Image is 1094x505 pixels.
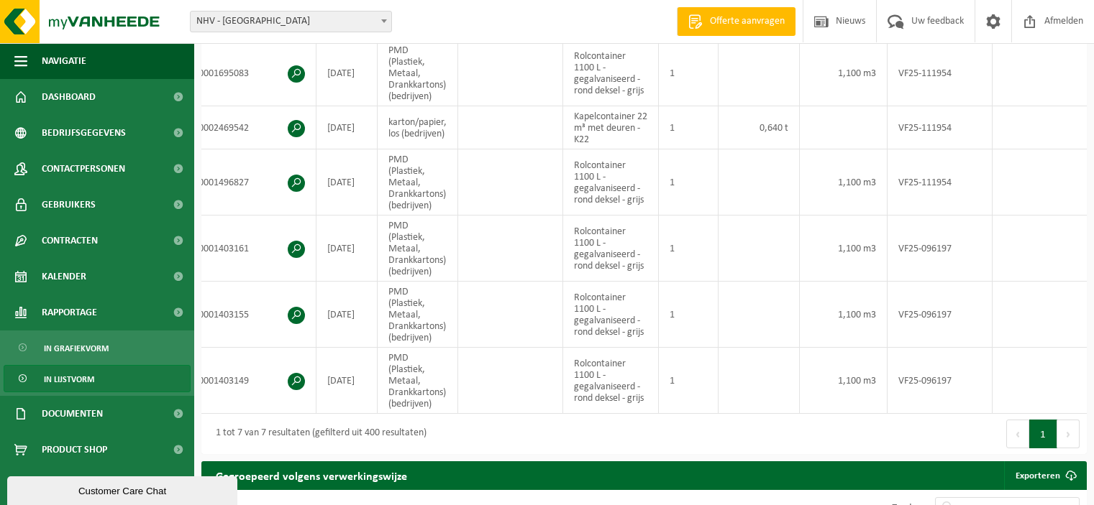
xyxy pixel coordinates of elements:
td: T250002469542 [173,106,316,149]
td: VF25-111954 [888,106,993,149]
td: PMD (Plastiek, Metaal, Drankkartons) (bedrijven) [378,40,458,106]
td: [DATE] [316,40,378,106]
span: NHV - OOSTENDE [191,11,391,32]
span: Product Shop [42,432,107,468]
td: T250001403161 [173,216,316,282]
td: [DATE] [316,348,378,414]
td: Rolcontainer 1100 L - gegalvaniseerd - rond deksel - grijs [563,216,659,282]
span: Contactpersonen [42,151,125,187]
a: In grafiekvorm [4,334,191,361]
span: In grafiekvorm [44,335,109,362]
td: 1 [659,40,719,106]
td: VF25-111954 [888,40,993,106]
td: [DATE] [316,216,378,282]
button: Next [1057,420,1080,448]
td: 1 [659,216,719,282]
td: 1,100 m3 [800,348,888,414]
td: VF25-111954 [888,149,993,216]
td: [DATE] [316,282,378,348]
td: T250001403149 [173,348,316,414]
span: Acceptatievoorwaarden [42,468,158,504]
span: In lijstvorm [44,366,94,393]
td: T250001496827 [173,149,316,216]
td: Rolcontainer 1100 L - gegalvaniseerd - rond deksel - grijs [563,282,659,348]
td: karton/papier, los (bedrijven) [378,106,458,149]
td: 1 [659,348,719,414]
span: NHV - OOSTENDE [190,11,392,32]
h2: Gegroepeerd volgens verwerkingswijze [201,461,421,489]
td: PMD (Plastiek, Metaal, Drankkartons) (bedrijven) [378,348,458,414]
td: T250001403155 [173,282,316,348]
td: 1 [659,282,719,348]
td: PMD (Plastiek, Metaal, Drankkartons) (bedrijven) [378,216,458,282]
span: Documenten [42,396,103,432]
span: Rapportage [42,295,97,330]
td: VF25-096197 [888,216,993,282]
td: T250001695083 [173,40,316,106]
a: In lijstvorm [4,365,191,392]
span: Dashboard [42,79,96,115]
td: Rolcontainer 1100 L - gegalvaniseerd - rond deksel - grijs [563,348,659,414]
td: [DATE] [316,106,378,149]
div: 1 tot 7 van 7 resultaten (gefilterd uit 400 resultaten) [209,421,427,447]
td: 1,100 m3 [800,216,888,282]
span: Kalender [42,259,86,295]
td: [DATE] [316,149,378,216]
a: Offerte aanvragen [677,7,796,36]
span: Navigatie [42,43,86,79]
span: Bedrijfsgegevens [42,115,126,151]
td: PMD (Plastiek, Metaal, Drankkartons) (bedrijven) [378,149,458,216]
iframe: chat widget [7,473,240,505]
td: 1,100 m3 [800,282,888,348]
td: 0,640 t [719,106,800,149]
button: Previous [1006,420,1029,448]
td: 1,100 m3 [800,149,888,216]
a: Exporteren [1004,461,1085,490]
td: 1 [659,149,719,216]
td: PMD (Plastiek, Metaal, Drankkartons) (bedrijven) [378,282,458,348]
td: Rolcontainer 1100 L - gegalvaniseerd - rond deksel - grijs [563,149,659,216]
td: 1,100 m3 [800,40,888,106]
td: Kapelcontainer 22 m³ met deuren - K22 [563,106,659,149]
span: Gebruikers [42,187,96,223]
td: VF25-096197 [888,348,993,414]
td: Rolcontainer 1100 L - gegalvaniseerd - rond deksel - grijs [563,40,659,106]
td: VF25-096197 [888,282,993,348]
span: Contracten [42,223,98,259]
td: 1 [659,106,719,149]
span: Offerte aanvragen [706,14,788,29]
button: 1 [1029,420,1057,448]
